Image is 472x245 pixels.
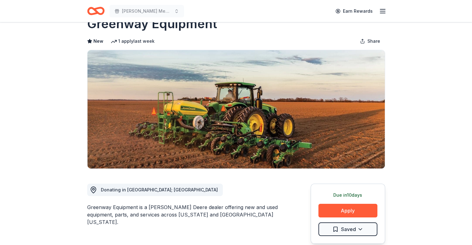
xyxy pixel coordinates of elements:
[87,4,105,18] a: Home
[101,187,218,192] span: Donating in [GEOGRAPHIC_DATA]; [GEOGRAPHIC_DATA]
[318,191,377,199] div: Due in 10 days
[355,35,385,47] button: Share
[110,5,184,17] button: [PERSON_NAME] Memorial Golf Tournament
[88,50,385,168] img: Image for Greenway Equipment
[111,37,155,45] div: 1 apply last week
[122,7,172,15] span: [PERSON_NAME] Memorial Golf Tournament
[87,203,281,226] div: Greenway Equipment is a [PERSON_NAME] Deere dealer offering new and used equipment, parts, and se...
[318,204,377,217] button: Apply
[93,37,103,45] span: New
[332,6,376,17] a: Earn Rewards
[87,15,217,33] h1: Greenway Equipment
[318,222,377,236] button: Saved
[341,225,356,233] span: Saved
[367,37,380,45] span: Share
